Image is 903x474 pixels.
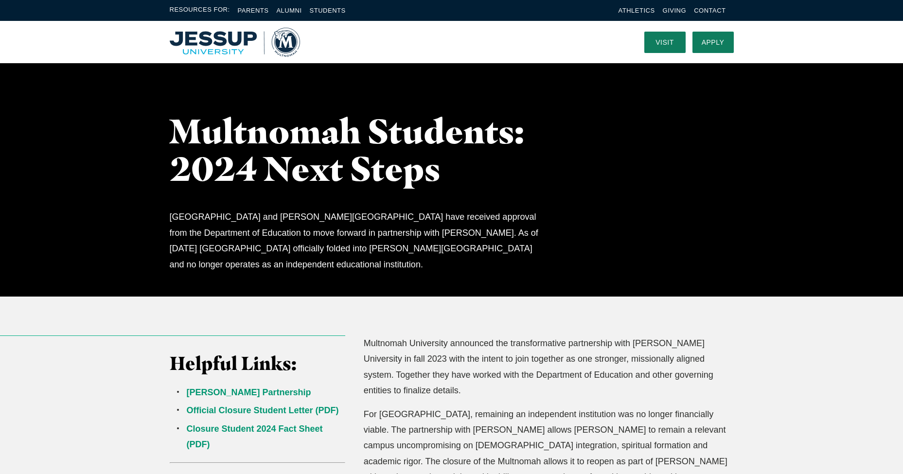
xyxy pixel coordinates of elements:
p: Multnomah University announced the transformative partnership with [PERSON_NAME] University in fa... [364,335,734,399]
a: Contact [694,7,726,14]
a: [PERSON_NAME] Partnership [187,387,311,397]
a: Athletics [619,7,655,14]
a: Visit [644,32,686,53]
span: Resources For: [170,5,230,16]
img: Multnomah University Logo [170,28,300,57]
h3: Helpful Links: [170,352,346,375]
h1: Multnomah Students: 2024 Next Steps [170,112,564,187]
a: Official Closure Student Letter (PDF) [187,405,339,415]
a: Giving [663,7,687,14]
a: Alumni [276,7,301,14]
a: Home [170,28,300,57]
p: [GEOGRAPHIC_DATA] and [PERSON_NAME][GEOGRAPHIC_DATA] have received approval from the Department o... [170,209,546,272]
a: Apply [692,32,734,53]
a: Students [310,7,346,14]
a: Closure Student 2024 Fact Sheet (PDF) [187,424,323,449]
a: Parents [238,7,269,14]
